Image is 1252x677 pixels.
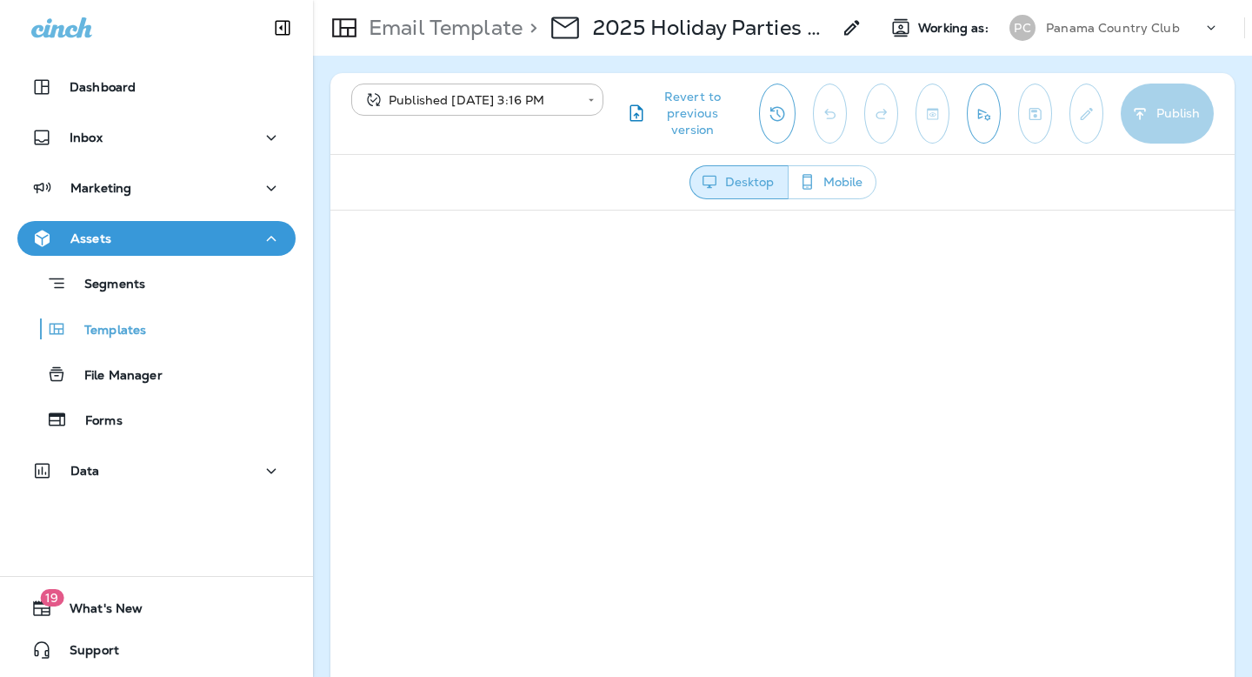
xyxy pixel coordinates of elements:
[689,165,789,199] button: Desktop
[759,84,796,144] button: View Changelog
[918,21,992,36] span: Working as:
[70,131,103,144] p: Inbox
[17,311,296,347] button: Templates
[52,601,143,622] span: What's New
[70,80,136,94] p: Dashboard
[67,277,145,294] p: Segments
[17,591,296,626] button: 19What's New
[70,464,100,478] p: Data
[363,91,576,109] div: Published [DATE] 3:16 PM
[52,643,119,664] span: Support
[1009,15,1036,41] div: PC
[67,368,163,385] p: File Manager
[17,356,296,392] button: File Manager
[17,453,296,488] button: Data
[523,15,537,41] p: >
[17,70,296,104] button: Dashboard
[647,89,738,138] span: Revert to previous version
[17,265,296,302] button: Segments
[617,84,745,144] button: Revert to previous version
[67,323,146,339] p: Templates
[70,231,111,245] p: Assets
[967,84,1001,144] button: Send test email
[40,589,63,607] span: 19
[788,165,876,199] button: Mobile
[68,413,123,430] p: Forms
[17,221,296,256] button: Assets
[1046,21,1180,35] p: Panama Country Club
[17,120,296,155] button: Inbox
[258,10,307,45] button: Collapse Sidebar
[362,15,523,41] p: Email Template
[593,15,831,41] p: 2025 Holiday Parties - Oct.
[70,181,131,195] p: Marketing
[17,401,296,438] button: Forms
[17,171,296,205] button: Marketing
[17,633,296,667] button: Support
